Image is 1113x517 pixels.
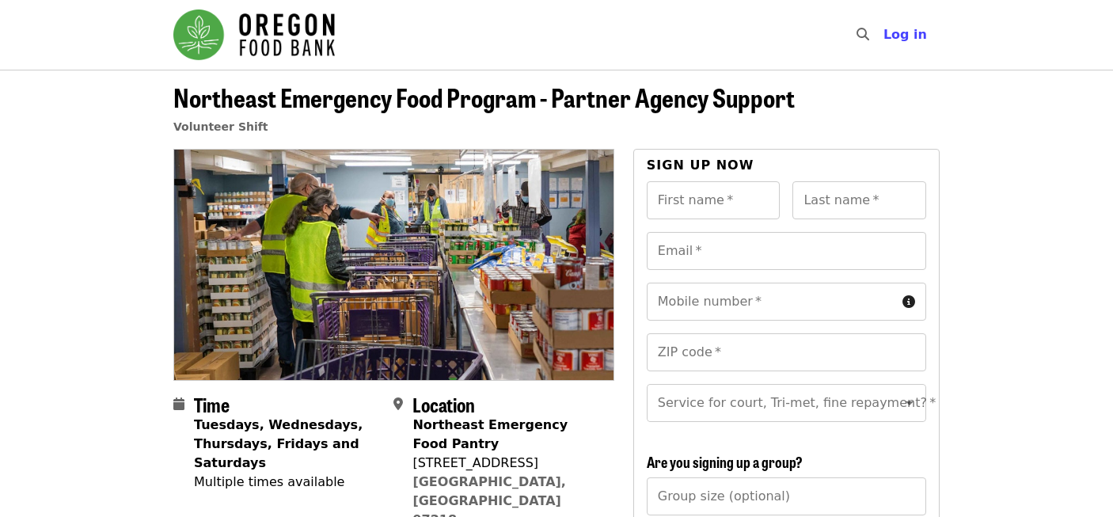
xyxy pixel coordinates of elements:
[173,78,795,116] span: Northeast Emergency Food Program - Partner Agency Support
[647,333,926,371] input: ZIP code
[173,10,335,60] img: Oregon Food Bank - Home
[902,295,915,310] i: circle-info icon
[879,16,891,54] input: Search
[194,417,363,470] strong: Tuesdays, Wednesdays, Thursdays, Fridays and Saturdays
[647,451,803,472] span: Are you signing up a group?
[174,150,613,379] img: Northeast Emergency Food Program - Partner Agency Support organized by Oregon Food Bank
[173,397,184,412] i: calendar icon
[393,397,403,412] i: map-marker-alt icon
[647,283,896,321] input: Mobile number
[898,392,921,414] button: Open
[412,454,601,473] div: [STREET_ADDRESS]
[857,27,869,42] i: search icon
[647,477,926,515] input: [object Object]
[173,120,268,133] a: Volunteer Shift
[647,181,781,219] input: First name
[412,417,568,451] strong: Northeast Emergency Food Pantry
[883,27,927,42] span: Log in
[194,390,230,418] span: Time
[647,232,926,270] input: Email
[871,19,940,51] button: Log in
[792,181,926,219] input: Last name
[194,473,381,492] div: Multiple times available
[647,158,754,173] span: Sign up now
[412,390,475,418] span: Location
